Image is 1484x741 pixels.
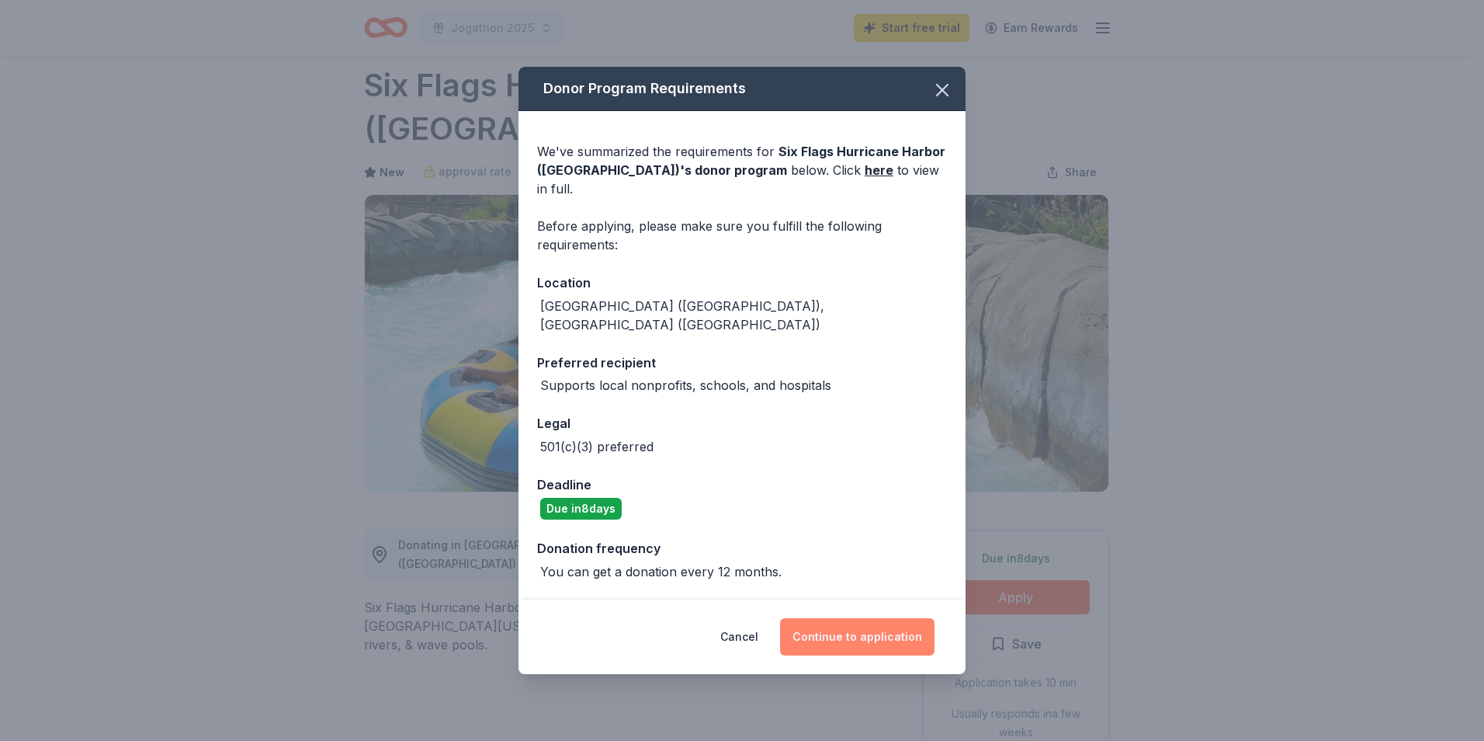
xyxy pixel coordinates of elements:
[720,618,758,656] button: Cancel
[537,273,947,293] div: Location
[540,376,831,395] div: Supports local nonprofits, schools, and hospitals
[540,498,622,520] div: Due in 8 days
[537,413,947,433] div: Legal
[780,618,934,656] button: Continue to application
[540,297,947,334] div: [GEOGRAPHIC_DATA] ([GEOGRAPHIC_DATA]), [GEOGRAPHIC_DATA] ([GEOGRAPHIC_DATA])
[537,142,947,198] div: We've summarized the requirements for below. Click to view in full.
[537,475,947,495] div: Deadline
[865,161,893,179] a: here
[540,562,782,581] div: You can get a donation every 12 months.
[537,217,947,254] div: Before applying, please make sure you fulfill the following requirements:
[537,538,947,558] div: Donation frequency
[537,353,947,373] div: Preferred recipient
[540,437,654,456] div: 501(c)(3) preferred
[518,67,966,111] div: Donor Program Requirements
